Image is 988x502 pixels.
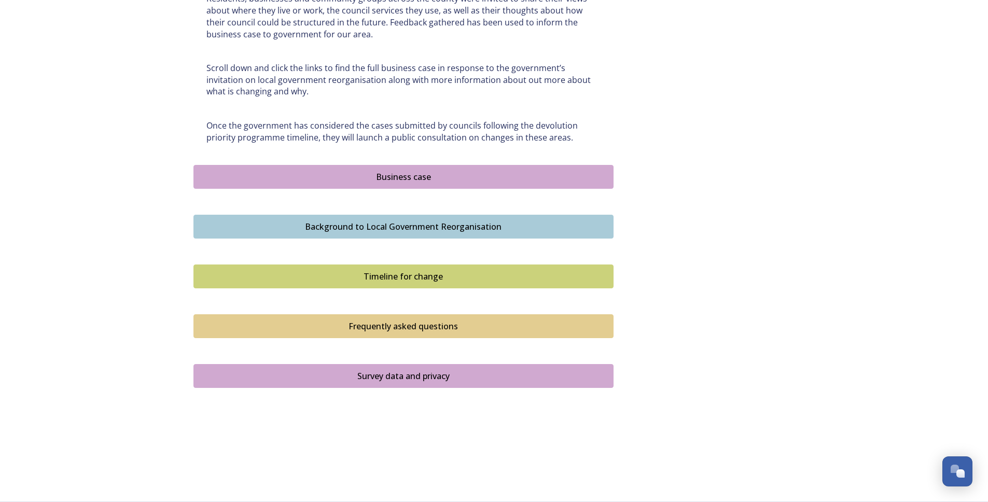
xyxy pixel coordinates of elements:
[206,120,601,143] p: Once the government has considered the cases submitted by councils following the devolution prior...
[199,320,608,332] div: Frequently asked questions
[193,364,614,388] button: Survey data and privacy
[199,220,608,233] div: Background to Local Government Reorganisation
[193,165,614,189] button: Business case
[193,314,614,338] button: Frequently asked questions
[199,171,608,183] div: Business case
[199,270,608,283] div: Timeline for change
[193,215,614,239] button: Background to Local Government Reorganisation
[206,62,601,97] p: Scroll down and click the links to find the full business case in response to the government’s in...
[193,264,614,288] button: Timeline for change
[942,456,972,486] button: Open Chat
[199,370,608,382] div: Survey data and privacy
